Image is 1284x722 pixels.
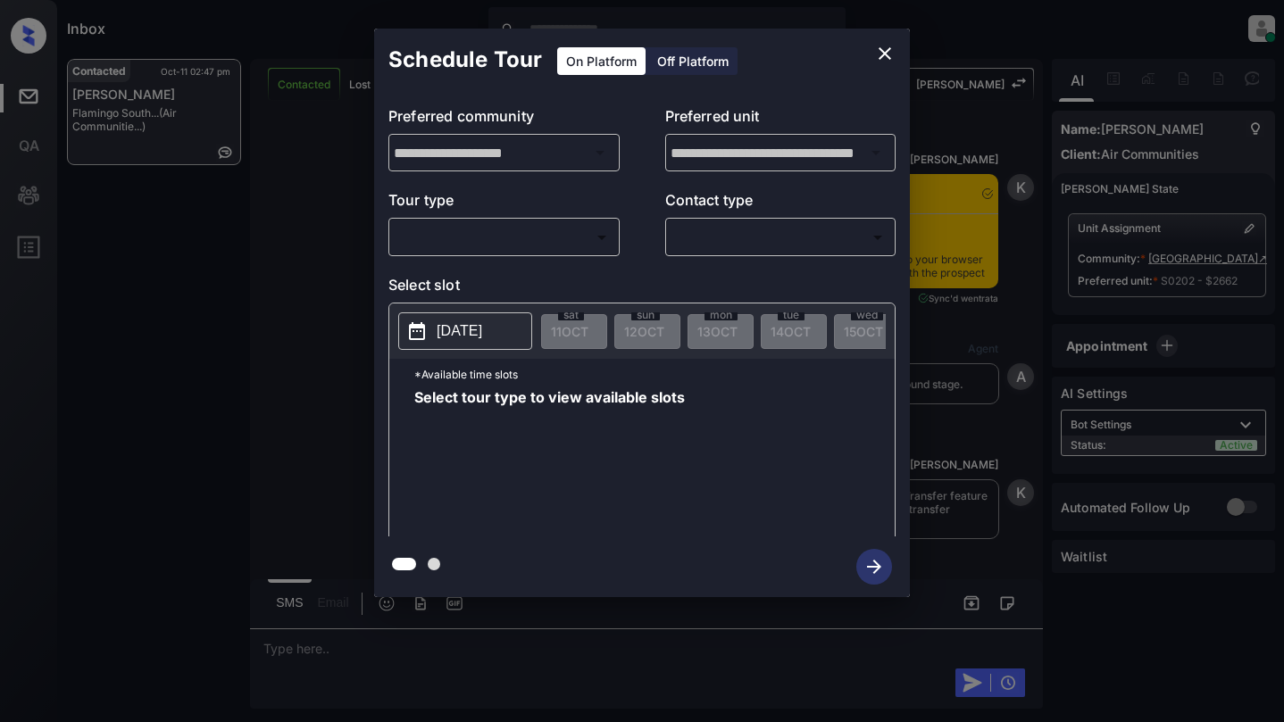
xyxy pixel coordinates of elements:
[437,320,482,342] p: [DATE]
[388,105,620,134] p: Preferred community
[665,189,896,218] p: Contact type
[665,105,896,134] p: Preferred unit
[414,359,895,390] p: *Available time slots
[414,390,685,533] span: Select tour type to view available slots
[648,47,738,75] div: Off Platform
[374,29,556,91] h2: Schedule Tour
[388,274,896,303] p: Select slot
[867,36,903,71] button: close
[398,312,532,350] button: [DATE]
[388,189,620,218] p: Tour type
[557,47,646,75] div: On Platform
